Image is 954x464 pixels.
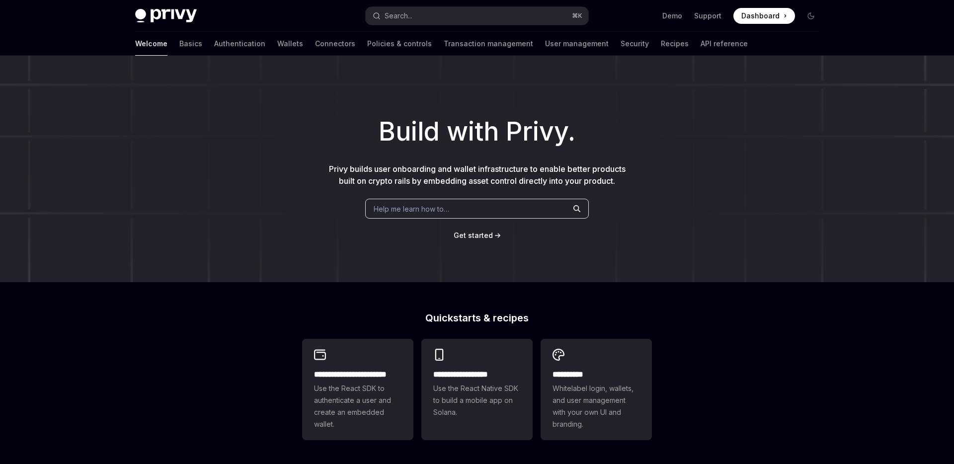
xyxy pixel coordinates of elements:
span: ⌘ K [572,12,582,20]
a: Support [694,11,721,21]
span: Use the React SDK to authenticate a user and create an embedded wallet. [314,383,401,430]
a: Policies & controls [367,32,432,56]
a: Get started [454,231,493,240]
span: Get started [454,231,493,239]
a: **** **** **** ***Use the React Native SDK to build a mobile app on Solana. [421,339,533,440]
span: Privy builds user onboarding and wallet infrastructure to enable better products built on crypto ... [329,164,626,186]
img: dark logo [135,9,197,23]
a: Basics [179,32,202,56]
h1: Build with Privy. [16,112,938,151]
button: Search...⌘K [366,7,588,25]
div: Search... [385,10,412,22]
a: Wallets [277,32,303,56]
span: Dashboard [741,11,780,21]
a: Transaction management [444,32,533,56]
a: API reference [701,32,748,56]
span: Whitelabel login, wallets, and user management with your own UI and branding. [553,383,640,430]
span: Use the React Native SDK to build a mobile app on Solana. [433,383,521,418]
button: Toggle dark mode [803,8,819,24]
a: Dashboard [733,8,795,24]
a: Connectors [315,32,355,56]
a: Security [621,32,649,56]
a: **** *****Whitelabel login, wallets, and user management with your own UI and branding. [541,339,652,440]
span: Help me learn how to… [374,204,449,214]
a: Authentication [214,32,265,56]
a: Welcome [135,32,167,56]
a: Demo [662,11,682,21]
a: User management [545,32,609,56]
h2: Quickstarts & recipes [302,313,652,323]
a: Recipes [661,32,689,56]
